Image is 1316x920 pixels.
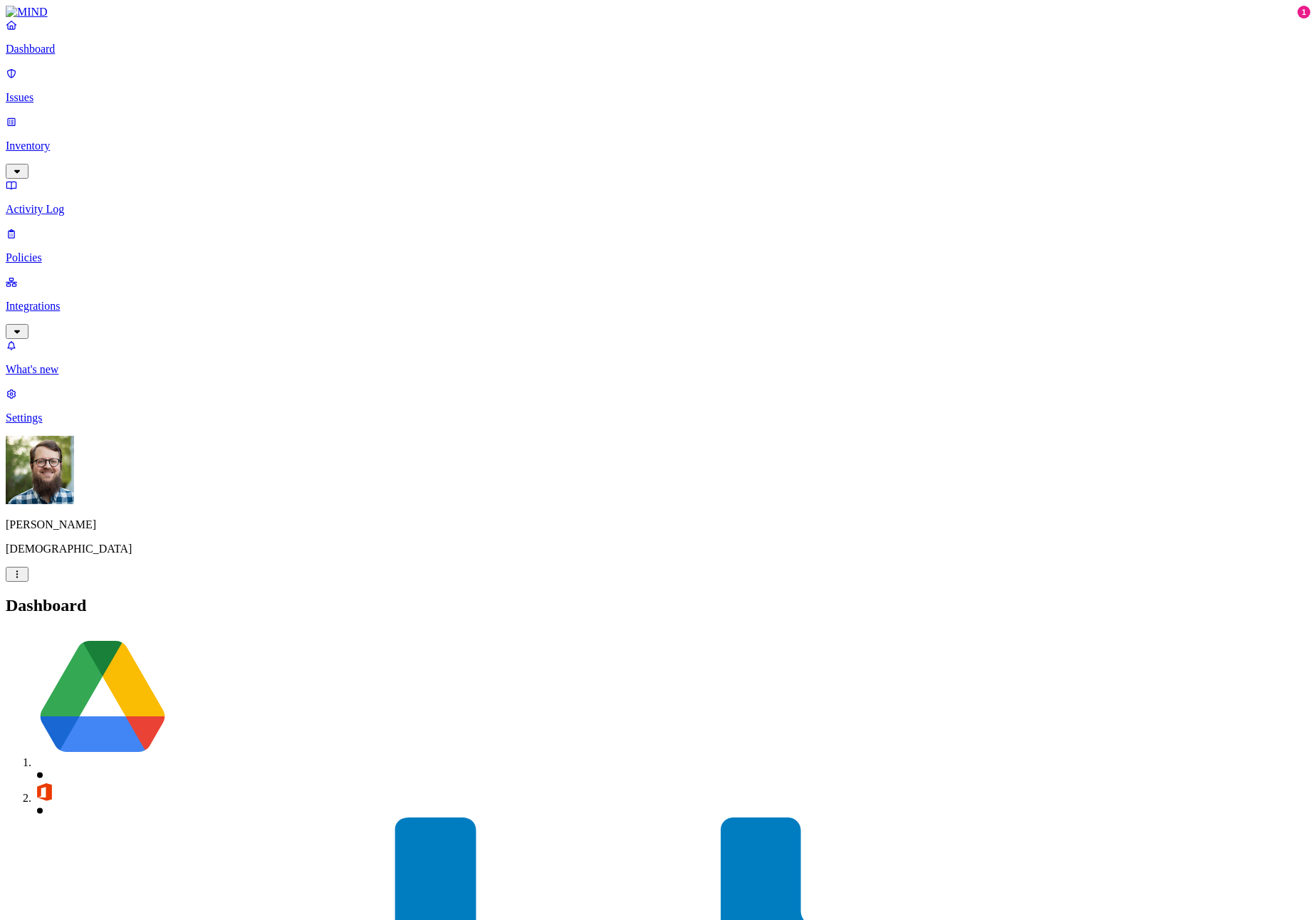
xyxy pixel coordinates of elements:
a: Dashboard [6,19,1310,56]
p: [DEMOGRAPHIC_DATA] [6,543,1310,555]
p: Dashboard [6,43,1310,56]
div: 1 [1297,6,1310,19]
img: svg%3e [34,782,54,802]
a: Inventory [6,115,1310,177]
p: Settings [6,412,1310,424]
img: Rick Heil [6,436,74,504]
a: Issues [6,67,1310,104]
p: Inventory [6,140,1310,152]
p: Policies [6,251,1310,264]
a: Integrations [6,276,1310,337]
img: MIND [6,6,48,19]
p: Issues [6,91,1310,104]
p: Integrations [6,300,1310,313]
img: svg%3e [34,629,171,766]
a: What's new [6,339,1310,376]
h2: Dashboard [6,596,1310,615]
a: Settings [6,387,1310,424]
a: MIND [6,6,1310,19]
a: Activity Log [6,179,1310,216]
p: [PERSON_NAME] [6,518,1310,531]
p: Activity Log [6,203,1310,216]
p: What's new [6,363,1310,376]
a: Policies [6,227,1310,264]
